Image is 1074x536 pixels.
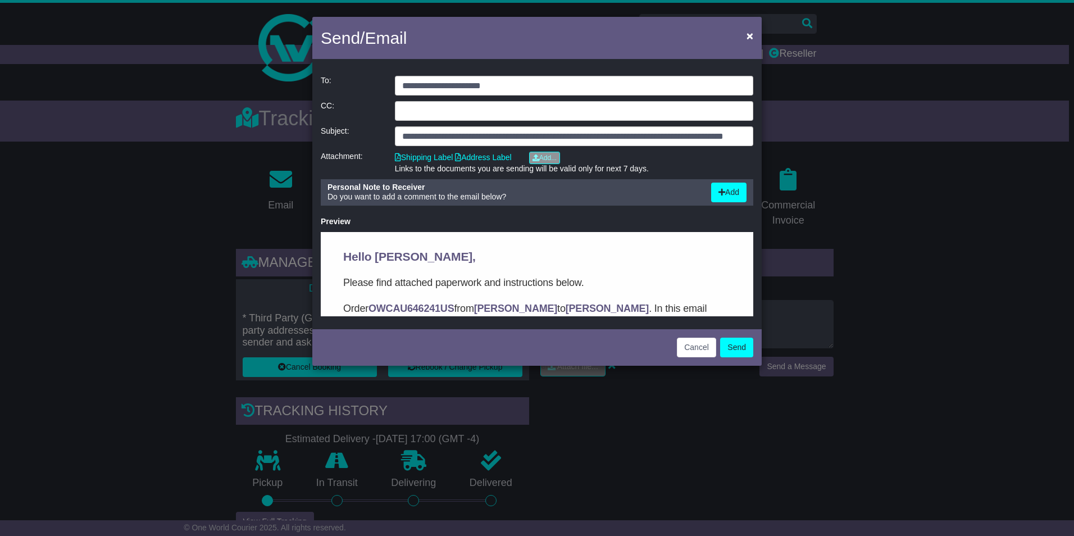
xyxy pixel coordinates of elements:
[395,153,453,162] a: Shipping Label
[677,338,716,357] button: Cancel
[315,152,389,174] div: Attachment:
[315,76,389,96] div: To:
[455,153,512,162] a: Address Label
[245,71,328,82] strong: [PERSON_NAME]
[720,338,753,357] button: Send
[315,126,389,146] div: Subject:
[327,183,700,192] div: Personal Note to Receiver
[395,164,753,174] div: Links to the documents you are sending will be valid only for next 7 days.
[22,43,410,58] p: Please find attached paperwork and instructions below.
[741,24,759,47] button: Close
[529,152,560,164] a: Add...
[48,71,133,82] strong: OWCAU646241US
[711,183,747,202] button: Add
[315,101,389,121] div: CC:
[747,29,753,42] span: ×
[322,183,706,202] div: Do you want to add a comment to the email below?
[321,25,407,51] h4: Send/Email
[153,71,236,82] strong: [PERSON_NAME]
[321,217,753,226] div: Preview
[22,18,155,31] span: Hello [PERSON_NAME],
[22,69,410,100] p: Order from to . In this email you’ll find important information about your order, and what you ne...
